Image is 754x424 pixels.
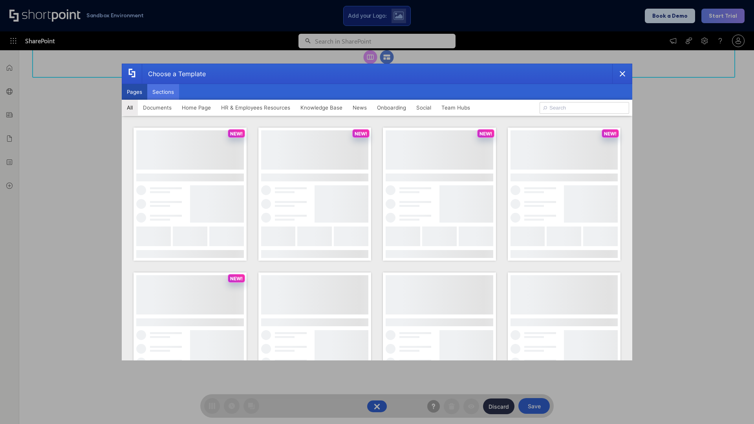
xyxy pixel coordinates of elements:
p: NEW! [355,131,367,137]
button: Team Hubs [436,100,475,115]
button: Documents [138,100,177,115]
p: NEW! [230,131,243,137]
button: Knowledge Base [295,100,348,115]
button: HR & Employees Resources [216,100,295,115]
button: Onboarding [372,100,411,115]
p: NEW! [479,131,492,137]
div: Choose a Template [142,64,206,84]
button: All [122,100,138,115]
button: Sections [147,84,179,100]
button: Pages [122,84,147,100]
button: News [348,100,372,115]
div: template selector [122,64,632,360]
input: Search [540,102,629,114]
button: Social [411,100,436,115]
button: Home Page [177,100,216,115]
p: NEW! [604,131,617,137]
p: NEW! [230,276,243,281]
iframe: Chat Widget [715,386,754,424]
